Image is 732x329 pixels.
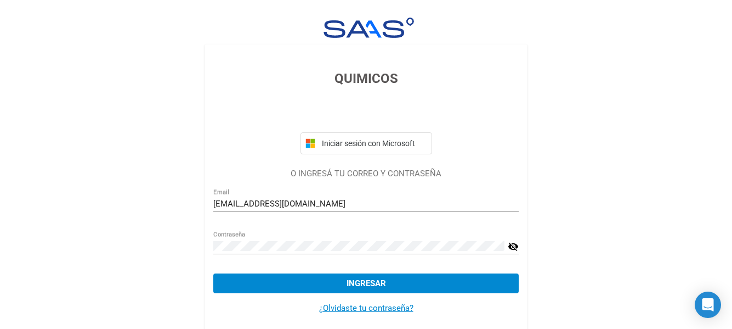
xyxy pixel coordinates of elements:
[300,132,432,154] button: Iniciar sesión con Microsoft
[213,274,519,293] button: Ingresar
[295,101,438,125] iframe: Botón Iniciar sesión con Google
[213,69,519,88] h3: QUIMICOS
[695,292,721,318] div: Open Intercom Messenger
[319,303,413,313] a: ¿Olvidaste tu contraseña?
[213,168,519,180] p: O INGRESÁ TU CORREO Y CONTRASEÑA
[347,278,386,288] span: Ingresar
[320,139,427,148] span: Iniciar sesión con Microsoft
[508,240,519,253] mat-icon: visibility_off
